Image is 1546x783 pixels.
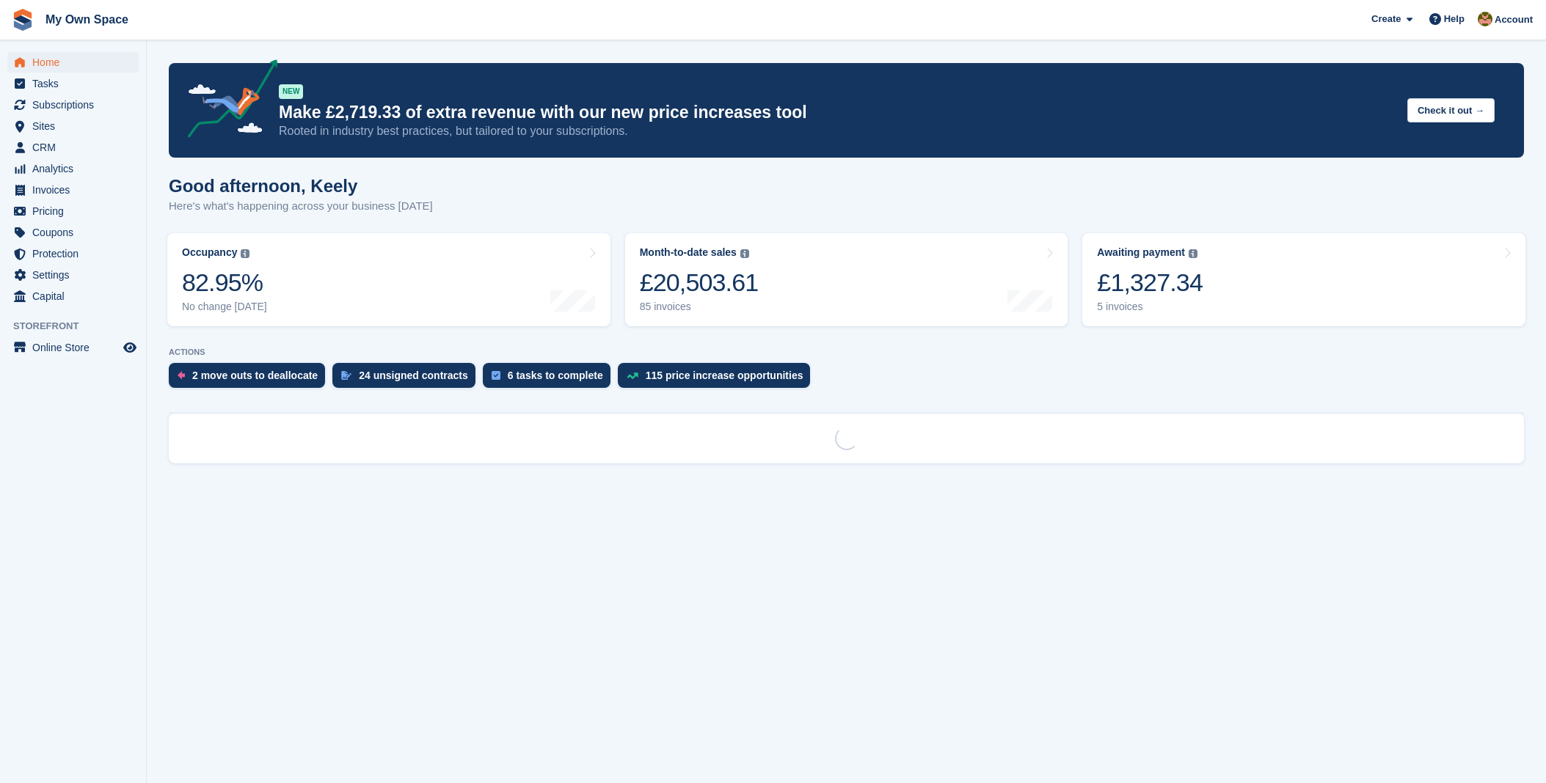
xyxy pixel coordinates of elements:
[1495,12,1533,27] span: Account
[12,9,34,31] img: stora-icon-8386f47178a22dfd0bd8f6a31ec36ba5ce8667c1dd55bd0f319d3a0aa187defe.svg
[625,233,1068,326] a: Month-to-date sales £20,503.61 85 invoices
[13,319,146,334] span: Storefront
[32,180,120,200] span: Invoices
[7,137,139,158] a: menu
[32,222,120,243] span: Coupons
[175,59,278,143] img: price-adjustments-announcement-icon-8257ccfd72463d97f412b2fc003d46551f7dbcb40ab6d574587a9cd5c0d94...
[167,233,610,326] a: Occupancy 82.95% No change [DATE]
[32,137,120,158] span: CRM
[7,337,139,358] a: menu
[32,73,120,94] span: Tasks
[341,371,351,380] img: contract_signature_icon-13c848040528278c33f63329250d36e43548de30e8caae1d1a13099fd9432cc5.svg
[182,268,267,298] div: 82.95%
[1097,246,1185,259] div: Awaiting payment
[1478,12,1492,26] img: Keely Collin
[7,95,139,115] a: menu
[32,116,120,136] span: Sites
[640,268,759,298] div: £20,503.61
[178,371,185,380] img: move_outs_to_deallocate_icon-f764333ba52eb49d3ac5e1228854f67142a1ed5810a6f6cc68b1a99e826820c5.svg
[182,246,237,259] div: Occupancy
[740,249,749,258] img: icon-info-grey-7440780725fd019a000dd9b08b2336e03edf1995a4989e88bcd33f0948082b44.svg
[32,337,120,358] span: Online Store
[32,265,120,285] span: Settings
[121,339,139,356] a: Preview store
[169,198,433,215] p: Here's what's happening across your business [DATE]
[1371,12,1401,26] span: Create
[182,301,267,313] div: No change [DATE]
[7,116,139,136] a: menu
[1407,98,1495,122] button: Check it out →
[169,363,332,395] a: 2 move outs to deallocate
[192,370,318,381] div: 2 move outs to deallocate
[1189,249,1197,258] img: icon-info-grey-7440780725fd019a000dd9b08b2336e03edf1995a4989e88bcd33f0948082b44.svg
[7,265,139,285] a: menu
[1444,12,1465,26] span: Help
[32,158,120,179] span: Analytics
[508,370,603,381] div: 6 tasks to complete
[279,123,1396,139] p: Rooted in industry best practices, but tailored to your subscriptions.
[1097,301,1203,313] div: 5 invoices
[40,7,134,32] a: My Own Space
[640,246,737,259] div: Month-to-date sales
[279,102,1396,123] p: Make £2,719.33 of extra revenue with our new price increases tool
[32,201,120,221] span: Pricing
[640,301,759,313] div: 85 invoices
[1082,233,1525,326] a: Awaiting payment £1,327.34 5 invoices
[359,370,468,381] div: 24 unsigned contracts
[492,371,500,380] img: task-75834270c22a3079a89374b754ae025e5fb1db73e45f91037f5363f120a921f8.svg
[7,158,139,179] a: menu
[169,176,433,196] h1: Good afternoon, Keely
[627,372,638,379] img: price_increase_opportunities-93ffe204e8149a01c8c9dc8f82e8f89637d9d84a8eef4429ea346261dce0b2c0.svg
[7,201,139,221] a: menu
[7,222,139,243] a: menu
[7,73,139,94] a: menu
[7,180,139,200] a: menu
[483,363,618,395] a: 6 tasks to complete
[1097,268,1203,298] div: £1,327.34
[241,249,249,258] img: icon-info-grey-7440780725fd019a000dd9b08b2336e03edf1995a4989e88bcd33f0948082b44.svg
[7,243,139,264] a: menu
[332,363,483,395] a: 24 unsigned contracts
[7,286,139,306] a: menu
[279,84,303,99] div: NEW
[32,52,120,73] span: Home
[32,243,120,264] span: Protection
[169,348,1524,357] p: ACTIONS
[32,95,120,115] span: Subscriptions
[32,286,120,306] span: Capital
[7,52,139,73] a: menu
[646,370,803,381] div: 115 price increase opportunities
[618,363,818,395] a: 115 price increase opportunities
